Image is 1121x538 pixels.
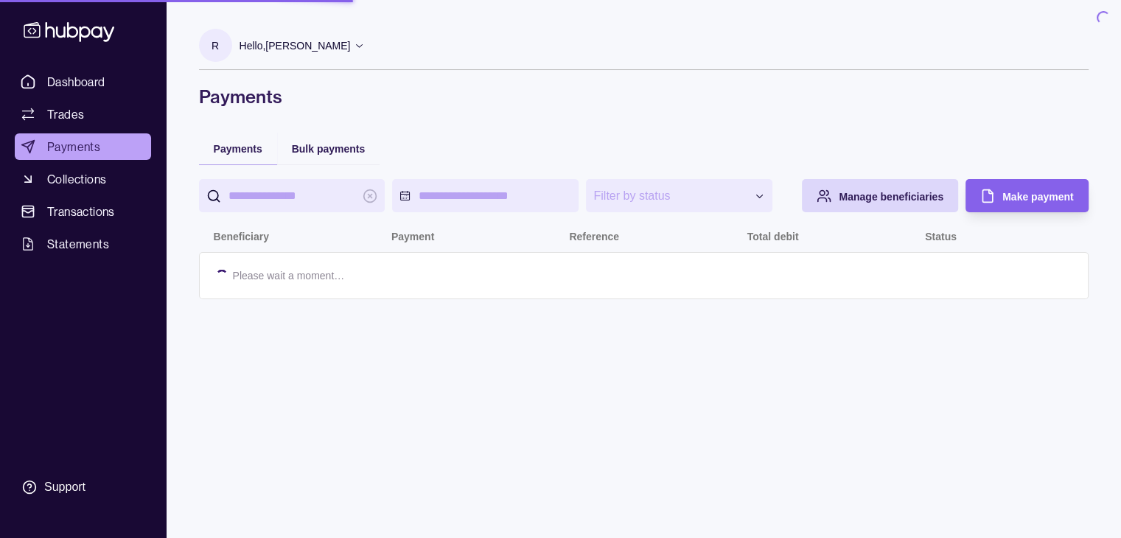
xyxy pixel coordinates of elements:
[47,170,106,188] span: Collections
[47,73,105,91] span: Dashboard
[747,231,799,242] p: Total debit
[15,231,151,257] a: Statements
[1002,191,1073,203] span: Make payment
[391,231,434,242] p: Payment
[199,85,1089,108] h1: Payments
[802,179,958,212] button: Manage beneficiaries
[240,38,351,54] p: Hello, [PERSON_NAME]
[214,143,262,155] span: Payments
[15,133,151,160] a: Payments
[233,268,345,284] p: Please wait a moment…
[228,179,356,212] input: search
[44,479,85,495] div: Support
[47,138,100,156] span: Payments
[15,198,151,225] a: Transactions
[925,231,957,242] p: Status
[15,101,151,127] a: Trades
[47,235,109,253] span: Statements
[212,38,219,54] p: R
[292,143,366,155] span: Bulk payments
[15,472,151,503] a: Support
[15,166,151,192] a: Collections
[15,69,151,95] a: Dashboard
[839,191,943,203] span: Manage beneficiaries
[965,179,1088,212] button: Make payment
[569,231,619,242] p: Reference
[47,203,115,220] span: Transactions
[214,231,269,242] p: Beneficiary
[47,105,84,123] span: Trades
